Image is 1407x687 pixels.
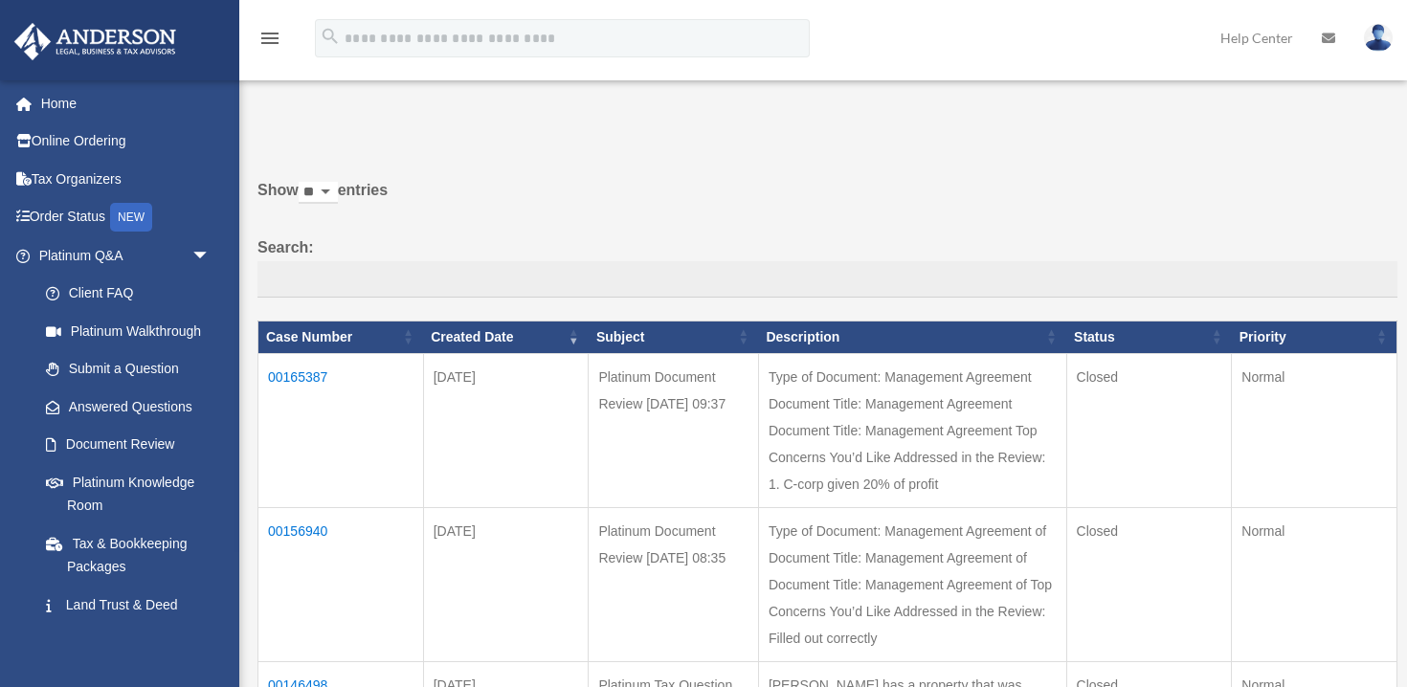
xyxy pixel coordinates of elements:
[27,524,230,586] a: Tax & Bookkeeping Packages
[257,177,1397,223] label: Show entries
[27,312,230,350] a: Platinum Walkthrough
[27,463,230,524] a: Platinum Knowledge Room
[589,353,759,507] td: Platinum Document Review [DATE] 09:37
[1232,321,1397,353] th: Priority: activate to sort column ascending
[1232,353,1397,507] td: Normal
[13,160,239,198] a: Tax Organizers
[27,388,220,426] a: Answered Questions
[1066,321,1232,353] th: Status: activate to sort column ascending
[257,261,1397,298] input: Search:
[758,507,1066,661] td: Type of Document: Management Agreement of Document Title: Management Agreement of Document Title:...
[423,353,589,507] td: [DATE]
[257,234,1397,298] label: Search:
[320,26,341,47] i: search
[258,33,281,50] a: menu
[758,353,1066,507] td: Type of Document: Management Agreement Document Title: Management Agreement Document Title: Manag...
[1232,507,1397,661] td: Normal
[13,236,230,275] a: Platinum Q&Aarrow_drop_down
[258,507,424,661] td: 00156940
[423,321,589,353] th: Created Date: activate to sort column ascending
[1066,507,1232,661] td: Closed
[13,198,239,237] a: Order StatusNEW
[258,27,281,50] i: menu
[9,23,182,60] img: Anderson Advisors Platinum Portal
[191,236,230,276] span: arrow_drop_down
[258,321,424,353] th: Case Number: activate to sort column ascending
[589,507,759,661] td: Platinum Document Review [DATE] 08:35
[27,586,230,647] a: Land Trust & Deed Forum
[27,426,230,464] a: Document Review
[758,321,1066,353] th: Description: activate to sort column ascending
[27,350,230,388] a: Submit a Question
[27,275,230,313] a: Client FAQ
[13,84,239,122] a: Home
[299,182,338,204] select: Showentries
[110,203,152,232] div: NEW
[258,353,424,507] td: 00165387
[13,122,239,161] a: Online Ordering
[423,507,589,661] td: [DATE]
[589,321,759,353] th: Subject: activate to sort column ascending
[1066,353,1232,507] td: Closed
[1364,24,1393,52] img: User Pic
